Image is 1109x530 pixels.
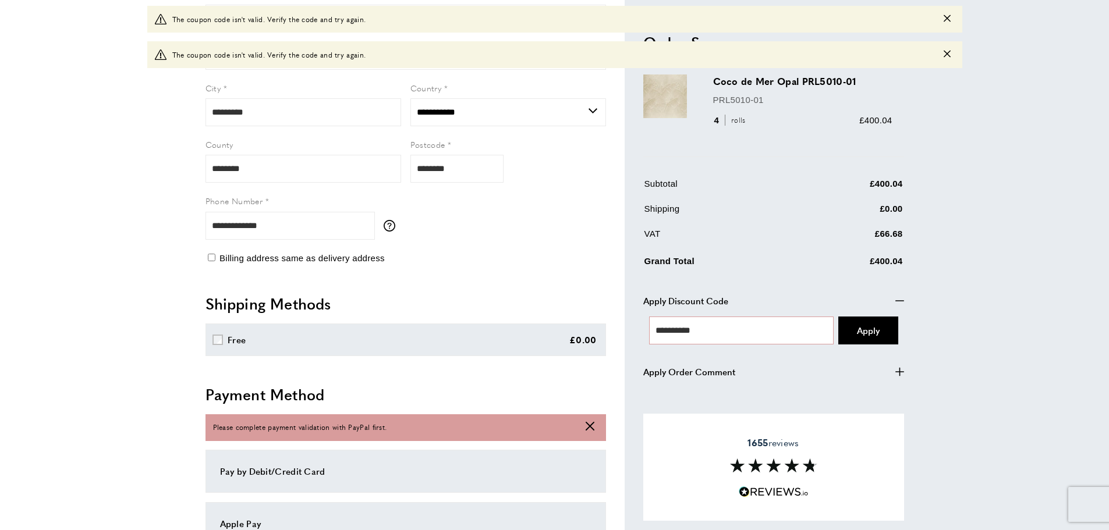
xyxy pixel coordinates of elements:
span: Postcode [410,138,445,150]
td: £0.00 [801,201,903,224]
div: Pay by Debit/Credit Card [220,464,591,478]
img: Reviews.io 5 stars [739,486,809,497]
img: Reviews section [730,458,817,472]
span: Apply Coupon [857,323,880,336]
button: Close message [944,13,951,24]
button: Close message [944,49,951,60]
input: Billing address same as delivery address [208,254,215,261]
span: Billing address same as delivery address [219,253,385,263]
div: 4 [713,113,750,127]
span: Phone Number [205,195,263,207]
h2: Payment Method [205,384,606,405]
span: reviews [747,437,799,449]
h3: Coco de Mer Opal PRL5010-01 [713,74,892,88]
div: Free [228,333,246,347]
span: County [205,138,233,150]
span: The coupon code isn't valid. Verify the code and try again. [172,49,366,60]
strong: 1655 [747,436,768,449]
div: £0.00 [569,333,597,347]
td: £400.04 [801,251,903,276]
td: Grand Total [644,251,800,276]
button: More information [384,220,401,232]
img: Coco de Mer Opal PRL5010-01 [643,74,687,118]
h2: Shipping Methods [205,293,606,314]
p: PRL5010-01 [713,93,892,106]
td: £66.68 [801,226,903,249]
span: Apply Order Comment [643,364,735,378]
button: Apply Coupon [838,316,898,344]
span: Country [410,82,442,94]
span: City [205,82,221,94]
span: rolls [725,115,749,126]
td: Subtotal [644,176,800,199]
td: £400.04 [801,176,903,199]
span: £400.04 [859,115,892,125]
td: VAT [644,226,800,249]
span: Apply Discount Code [643,293,728,307]
td: Shipping [644,201,800,224]
span: The coupon code isn't valid. Verify the code and try again. [172,13,366,24]
span: Please complete payment validation with PayPal first. [213,422,387,433]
